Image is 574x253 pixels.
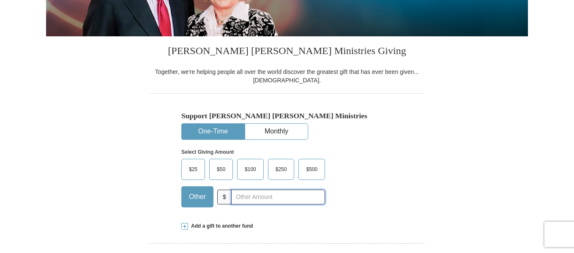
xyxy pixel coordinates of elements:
[150,36,424,68] h3: [PERSON_NAME] [PERSON_NAME] Ministries Giving
[182,124,244,139] button: One-Time
[271,163,291,176] span: $250
[241,163,260,176] span: $100
[185,190,210,203] span: Other
[245,124,308,139] button: Monthly
[188,223,253,230] span: Add a gift to another fund
[217,190,232,204] span: $
[213,163,230,176] span: $50
[150,68,424,84] div: Together, we're helping people all over the world discover the greatest gift that has ever been g...
[231,190,325,204] input: Other Amount
[181,149,234,155] strong: Select Giving Amount
[181,112,393,120] h5: Support [PERSON_NAME] [PERSON_NAME] Ministries
[185,163,202,176] span: $25
[302,163,322,176] span: $500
